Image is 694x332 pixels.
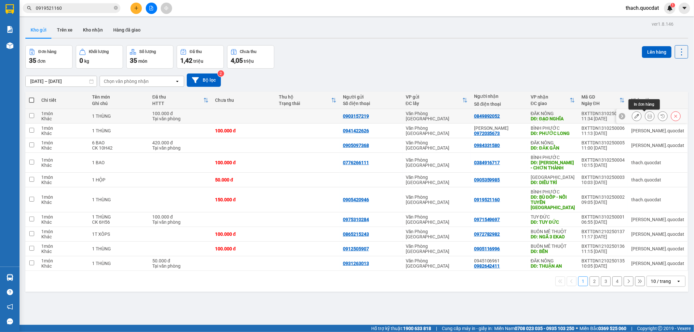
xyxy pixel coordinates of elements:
[531,126,575,131] div: BÌNH PHƯỚC
[92,128,146,133] div: 1 THÙNG
[78,22,108,38] button: Kho nhận
[515,326,574,331] strong: 0708 023 035 - 0935 103 250
[581,200,625,205] div: 09:05 [DATE]
[41,244,86,249] div: 1 món
[41,111,86,116] div: 1 món
[7,318,13,325] span: message
[49,28,68,41] span: 0906 477 911
[371,325,431,332] span: Hỗ trợ kỹ thuật:
[631,128,684,133] div: simon.quocdat
[406,214,468,225] div: Văn Phòng [GEOGRAPHIC_DATA]
[531,111,575,116] div: ĐĂK NÔNG
[152,145,209,151] div: Tại văn phòng
[531,189,575,194] div: BÌNH PHƯỚC
[590,276,599,286] button: 2
[531,214,575,219] div: TUY ĐỨC
[531,229,575,234] div: BUÔN MÊ THUỘT
[631,232,684,237] div: simon.quocdat
[92,261,146,266] div: 1 THÙNG
[581,229,625,234] div: BXTTDN1210250137
[49,6,68,27] strong: Nhà xe QUỐC ĐẠT
[642,46,672,58] button: Lên hàng
[343,128,369,133] div: 0941422626
[406,111,468,121] div: Văn Phòng [GEOGRAPHIC_DATA]
[52,22,78,38] button: Trên xe
[581,94,619,100] div: Mã GD
[531,219,575,225] div: DĐ: TUY ĐỨC
[27,6,32,10] span: search
[406,126,468,136] div: Văn Phòng [GEOGRAPHIC_DATA]
[215,160,273,165] div: 100.000 đ
[114,5,118,11] span: close-circle
[581,219,625,225] div: 06:55 [DATE]
[41,194,86,200] div: 1 món
[7,289,13,295] span: question-circle
[403,326,431,331] strong: 1900 633 818
[531,160,575,170] div: DĐ: MINH HƯNG - CHƠN THÀNH
[26,76,97,86] input: Select a date range.
[442,325,493,332] span: Cung cấp máy in - giấy in:
[527,92,578,109] th: Toggle SortBy
[474,131,500,136] div: 0972035673
[92,246,146,251] div: 1 THÙNG
[152,219,209,225] div: Tại văn phòng
[92,219,146,225] div: CK 6H56
[130,3,142,14] button: plus
[579,325,626,332] span: Miền Bắc
[581,175,625,180] div: BXTTDN1310250003
[41,175,86,180] div: 1 món
[581,101,619,106] div: Ngày ĐH
[92,145,146,151] div: CK 10H42
[41,131,86,136] div: Khác
[581,263,625,269] div: 10:05 [DATE]
[25,22,52,38] button: Kho gửi
[41,214,86,219] div: 1 món
[92,94,146,100] div: Tên món
[92,140,146,145] div: 6 BAO
[215,128,273,133] div: 100.000 đ
[676,279,681,284] svg: open
[576,327,578,330] span: ⚪️
[531,180,575,185] div: DĐ: DIÊU TRÌ
[631,325,632,332] span: |
[581,194,625,200] div: BXTTDN1310250002
[138,59,147,64] span: món
[474,217,500,222] div: 0971549697
[667,5,673,11] img: icon-new-feature
[41,116,86,121] div: Khác
[581,234,625,239] div: 11:17 [DATE]
[152,258,209,263] div: 50.000 đ
[474,101,524,107] div: Số điện thoại
[474,160,500,165] div: 0384916717
[139,49,156,54] div: Số lượng
[581,131,625,136] div: 11:13 [DATE]
[531,116,575,121] div: DĐ: ĐẠO NGHĨA
[620,4,664,12] span: thach.quocdat
[7,274,13,281] img: warehouse-icon
[406,94,462,100] div: VP gửi
[581,258,625,263] div: BXTTDN1210250135
[581,180,625,185] div: 10:03 [DATE]
[49,42,68,63] strong: PHIẾU BIÊN NHẬN
[92,197,146,202] div: 1 THÙNG
[126,45,173,69] button: Số lượng35món
[41,200,86,205] div: Khác
[631,160,684,165] div: thach.quocdat
[92,113,146,119] div: 1 THÙNG
[672,3,674,7] span: 1
[612,276,622,286] button: 4
[406,101,462,106] div: ĐC lấy
[104,78,149,85] div: Chọn văn phòng nhận
[531,258,575,263] div: ĐĂK NÔNG
[581,126,625,131] div: BXTTDN1310250006
[531,94,570,100] div: VP nhận
[114,6,118,10] span: close-circle
[149,6,154,10] span: file-add
[240,49,257,54] div: Chưa thu
[531,263,575,269] div: DĐ: THUẬN AN
[631,217,684,222] div: simon.quocdat
[37,59,46,64] span: đơn
[279,101,331,106] div: Trạng thái
[474,143,500,148] div: 0984331580
[343,232,369,237] div: 0865215243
